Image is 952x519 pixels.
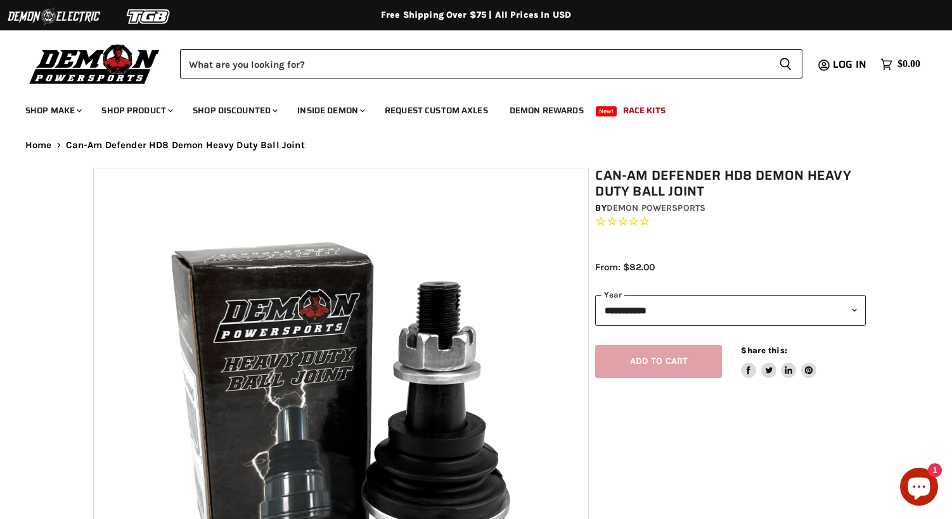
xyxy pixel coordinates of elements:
[596,106,617,116] span: New!
[25,41,164,86] img: Demon Powersports
[16,97,89,123] a: Shop Make
[595,201,866,215] div: by
[896,468,942,509] inbox-online-store-chat: Shopify online store chat
[101,4,196,28] img: TGB Logo 2
[6,4,101,28] img: Demon Electric Logo 2
[25,140,52,151] a: Home
[595,215,866,228] span: Rated 0.0 out of 5 stars 0 reviews
[180,49,769,78] input: Search
[607,203,705,213] a: Demon Powersports
[897,58,920,70] span: $0.00
[66,140,305,151] span: Can-Am Defender HD8 Demon Heavy Duty Ball Joint
[180,49,802,78] form: Product
[741,346,787,355] span: Share this:
[92,97,181,123] a: Shop Product
[595,295,866,326] select: year
[827,59,874,70] a: Log in
[769,49,802,78] button: Search
[595,261,655,273] span: From: $82.00
[614,97,675,123] a: Race Kits
[595,168,866,199] h1: Can-Am Defender HD8 Demon Heavy Duty Ball Joint
[874,55,927,73] a: $0.00
[375,97,498,123] a: Request Custom Axles
[288,97,373,123] a: Inside Demon
[500,97,593,123] a: Demon Rewards
[16,92,917,123] ul: Main menu
[833,56,866,72] span: Log in
[741,345,816,378] aside: Share this:
[183,97,285,123] a: Shop Discounted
